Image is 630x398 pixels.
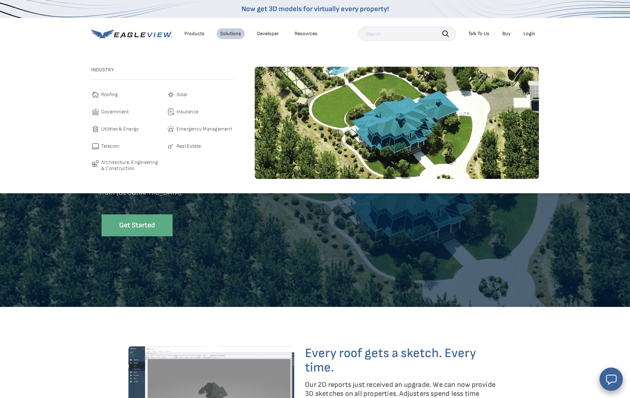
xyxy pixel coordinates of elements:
a: Developer [257,30,279,37]
a: Insurance [166,108,235,116]
input: Search [358,27,456,41]
a: Get Started [102,214,173,236]
a: Buy [502,30,511,37]
a: Architecture, Engineering & Construction [91,159,159,172]
a: Now get 3D models for virtually every property! [241,5,389,13]
span: Real Estate [177,142,201,151]
a: Telecom [91,142,159,151]
a: Real Estate [166,142,235,151]
img: insurance-icon.svg [166,108,175,116]
div: Solutions [220,30,241,37]
img: architecture-icon.svg [91,159,100,168]
span: Roofing [101,90,118,99]
a: Solar [166,90,235,99]
img: telecom-icon.svg [91,142,100,151]
img: solar-icon.svg [166,90,175,99]
span: Solar [177,90,188,99]
button: Open chat window [600,368,623,391]
img: utilities-icon.svg [91,125,100,133]
h3: Every roof gets a sketch. Every time. [305,346,502,375]
img: roofing-image-1.webp [255,67,539,179]
div: Login [523,30,535,37]
img: roofing-icon.svg [91,90,100,99]
span: Telecom [101,142,120,151]
div: Talk To Us [468,30,489,37]
span: Government [101,108,129,116]
a: Roofing [91,90,159,99]
span: Emergency Management [177,125,232,133]
span: Insurance [177,108,198,116]
img: emergency-icon.svg [166,125,175,133]
span: Architecture, Engineering & Construction [101,159,159,172]
a: Emergency Management [166,125,235,133]
a: Utilities & Energy [91,125,159,133]
img: government-icon.svg [91,108,100,116]
h3: Industry [91,67,235,73]
a: Government [91,108,159,116]
div: Products [184,30,204,37]
img: real-estate-icon.svg [166,142,175,151]
span: Utilities & Energy [101,125,139,133]
div: Resources [295,30,318,37]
